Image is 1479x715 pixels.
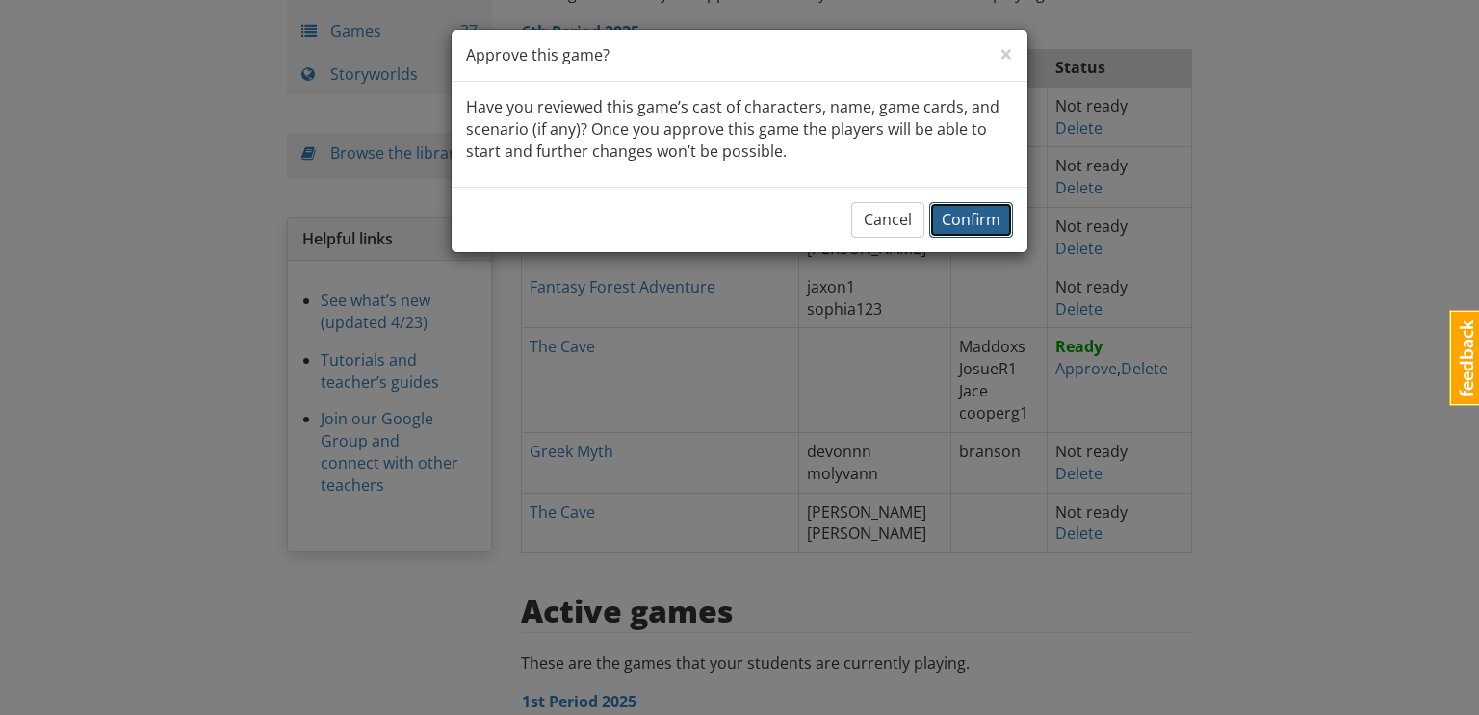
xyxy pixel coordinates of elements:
[999,38,1013,69] span: ×
[452,30,1027,82] div: Approve this game?
[466,96,1013,163] p: Have you reviewed this game’s cast of characters, name, game cards, and scenario (if any)? Once y...
[851,202,924,238] button: Cancel
[942,209,1000,230] span: Confirm
[929,202,1013,238] button: Confirm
